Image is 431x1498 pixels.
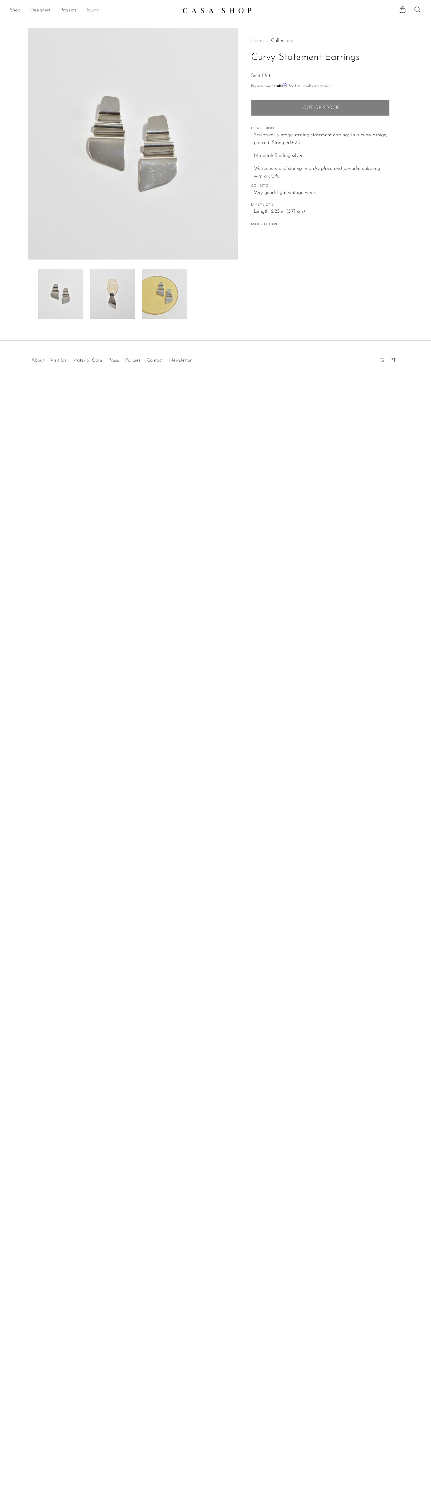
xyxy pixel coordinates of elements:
[251,100,390,116] button: Add to cart
[254,189,390,197] span: Very good; light vintage wear.
[251,183,390,189] span: CONDITION
[28,28,238,260] img: Curvy Statement Earrings
[251,223,278,227] button: MATERIAL CARE
[302,105,339,111] span: Out of stock
[10,6,20,14] a: Shop
[277,83,287,87] span: Affirm
[90,269,135,319] img: Curvy Statement Earrings
[10,5,177,16] ul: NEW HEADER MENU
[10,5,177,16] nav: Desktop navigation
[254,208,390,216] span: Length: 2.25 in (5.71 cm)
[38,269,83,319] img: Curvy Statement Earrings
[60,6,76,14] a: Projects
[271,38,294,43] a: Collections
[28,353,195,365] ul: Quick links
[251,126,390,131] span: DESCRIPTION
[254,152,390,160] p: Material: Sterling silver.
[251,38,390,43] nav: Breadcrumbs
[254,166,380,179] i: We recommend storing in a dry place and periodic polishing with a cloth.
[251,50,390,65] h1: Curvy Statement Earrings
[31,358,44,363] a: About
[254,131,390,147] p: Sculptural, vintage sterling statement earrings in a curvy design, pierced. Stamped,
[142,269,187,319] img: Curvy Statement Earrings
[125,358,140,363] a: Policies
[379,358,384,363] a: IG
[376,353,399,365] ul: Social Medias
[50,358,66,363] a: Visit Us
[292,140,301,145] em: 925.
[86,6,101,14] a: Journal
[251,73,270,78] span: Sold Out
[251,83,390,89] p: Pay over time with . See if you qualify at checkout.
[390,358,396,363] a: PT
[147,358,163,363] a: Contact
[108,358,119,363] a: Press
[72,358,102,363] a: Material Care
[251,38,264,43] span: Home
[251,202,390,208] span: DIMENSIONS
[30,6,51,14] a: Designers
